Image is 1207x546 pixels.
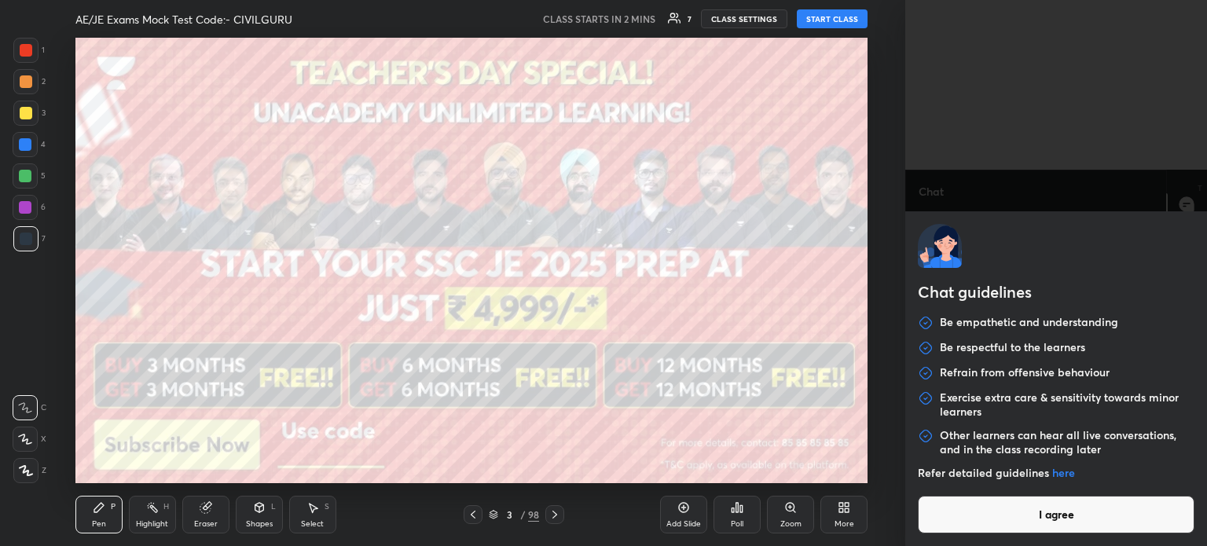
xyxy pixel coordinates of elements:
button: START CLASS [797,9,868,28]
div: Pen [92,520,106,528]
p: Refrain from offensive behaviour [940,365,1110,381]
p: Other learners can hear all live conversations, and in the class recording later [940,428,1194,456]
div: H [163,503,169,511]
div: Highlight [136,520,168,528]
div: 5 [13,163,46,189]
div: 7 [13,226,46,251]
div: 7 [688,15,692,23]
div: 2 [13,69,46,94]
div: 6 [13,195,46,220]
h4: AE/JE Exams Mock Test Code:- CIVILGURU [75,12,292,27]
div: X [13,427,46,452]
div: More [835,520,854,528]
p: Be respectful to the learners [940,340,1085,356]
p: Refer detailed guidelines [918,466,1194,480]
div: Z [13,458,46,483]
h5: CLASS STARTS IN 2 MINS [543,12,655,26]
button: I agree [918,496,1194,533]
div: Select [301,520,324,528]
div: Zoom [780,520,802,528]
p: Exercise extra care & sensitivity towards minor learners [940,390,1194,419]
div: 4 [13,132,46,157]
div: S [325,503,329,511]
a: here [1052,465,1075,480]
div: 1 [13,38,45,63]
div: 3 [501,510,517,519]
div: Eraser [194,520,218,528]
div: Add Slide [666,520,701,528]
div: P [111,503,116,511]
div: Poll [731,520,743,528]
p: Be empathetic and understanding [940,315,1118,331]
div: / [520,510,525,519]
div: Shapes [246,520,273,528]
button: CLASS SETTINGS [701,9,787,28]
div: C [13,395,46,420]
div: 98 [528,508,539,522]
div: L [271,503,276,511]
div: 3 [13,101,46,126]
h2: Chat guidelines [918,280,1194,307]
